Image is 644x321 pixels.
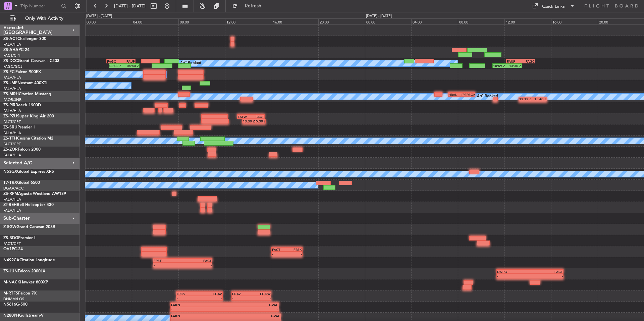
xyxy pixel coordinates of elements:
a: ZS-LMFNextant 400XTi [3,81,47,85]
a: M-RTFSFalcon 7X [3,291,37,296]
div: - [225,307,278,311]
a: ZS-ZORFalcon 2000 [3,148,41,152]
span: Refresh [239,4,267,8]
span: Z-SGW [3,225,16,229]
div: FACT [272,248,287,252]
div: 15:30 Z [254,119,265,123]
div: 08:00 [458,18,504,24]
div: [DATE] - [DATE] [366,13,392,19]
button: Quick Links [529,1,578,11]
div: 12:00 [225,18,272,24]
div: 13:30 Z [507,64,521,68]
div: Quick Links [542,3,565,10]
span: ZS-RPM [3,192,18,196]
div: - [272,252,287,256]
div: GVAC [225,303,278,307]
span: ZT-REH [3,203,17,207]
span: ZS-MRH [3,92,19,96]
div: 12:00 [504,18,551,24]
div: - [252,296,271,300]
a: DNMM/LOS [3,297,24,302]
a: N280PHGulfstream-V [3,314,44,318]
div: 16:00 [272,18,318,24]
a: ZS-PIRBeech 1900D [3,103,41,107]
span: ZS-BDG [3,236,18,240]
button: Only With Activity [7,13,73,24]
div: FATW [238,115,251,119]
span: Only With Activity [17,16,71,21]
a: ZS-FCIFalcon 900EX [3,70,41,74]
span: N492CA [3,258,19,262]
span: ZS-ACT [3,37,17,41]
div: FACT [530,270,563,274]
div: FAKN [171,314,226,318]
a: FALA/HLA [3,108,21,113]
div: 00:00 [85,18,132,24]
div: FAUP [507,59,521,63]
span: ZS-AHA [3,48,18,52]
span: N5616 [3,303,16,307]
div: FPST [154,259,183,263]
div: 08:00 [178,18,225,24]
a: FACT/CPT [3,53,21,58]
button: Refresh [229,1,269,11]
div: 02:02 Z [109,64,124,68]
div: FBSK [287,248,302,252]
a: N492CACitation Longitude [3,258,55,262]
div: - [200,296,222,300]
div: 13:30 Z [243,119,254,123]
a: DGAA/ACC [3,186,24,191]
a: ZS-RPMAgusta Westland AW139 [3,192,66,196]
a: FALA/HLA [3,208,21,213]
div: - [182,263,212,267]
a: FACT/CPT [3,241,21,246]
a: ZS-PZUSuper King Air 200 [3,114,54,118]
div: LGAV [232,292,252,296]
div: GVAC [226,314,280,318]
a: FALA/HLA [3,153,21,158]
a: ZT-REHBell Helicopter 430 [3,203,54,207]
div: - [530,274,563,278]
a: ZS-ACTChallenger 300 [3,37,46,41]
a: ZS-JUNFalcon 2000LX [3,269,45,273]
div: FAUP [121,59,135,63]
a: N53GXGlobal Express XRS [3,170,54,174]
span: OV1 [3,247,12,251]
a: T7-TRXGlobal 6500 [3,181,40,185]
a: ZS-SRUPremier I [3,125,35,129]
div: 15:40 Z [533,97,546,101]
div: 20:00 [318,18,365,24]
span: ZS-PIR [3,103,15,107]
div: EGGW [252,292,271,296]
a: ZS-BDGPremier I [3,236,35,240]
div: 04:00 [411,18,458,24]
span: ZS-TTH [3,137,17,141]
div: FACT [251,115,264,119]
span: ZS-FCI [3,70,15,74]
span: ZS-JUN [3,269,18,273]
div: 00:00 [365,18,412,24]
span: N280PH [3,314,19,318]
a: ZS-DCCGrand Caravan - C208 [3,59,59,63]
a: FAOR/JNB [3,97,21,102]
span: M-RTFS [3,291,18,296]
div: 13:13 Z [519,97,533,101]
div: 10:59 Z [493,64,507,68]
a: FACT/CPT [3,142,21,147]
a: FALA/HLA [3,130,21,136]
div: - [171,307,225,311]
div: - [177,296,200,300]
div: [PERSON_NAME] [462,93,475,97]
a: ZS-AHAPC-24 [3,48,30,52]
div: - [154,263,183,267]
span: M-NACK [3,280,20,284]
div: HBAL [448,93,462,97]
a: FALA/HLA [3,42,21,47]
span: N53GX [3,170,17,174]
a: OV1PC-24 [3,247,23,251]
a: FALA/HLA [3,86,21,91]
a: ZS-MRHCitation Mustang [3,92,51,96]
div: [DATE] - [DATE] [86,13,112,19]
div: - [287,252,302,256]
a: Z-SGWGrand Caravan 208B [3,225,55,229]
